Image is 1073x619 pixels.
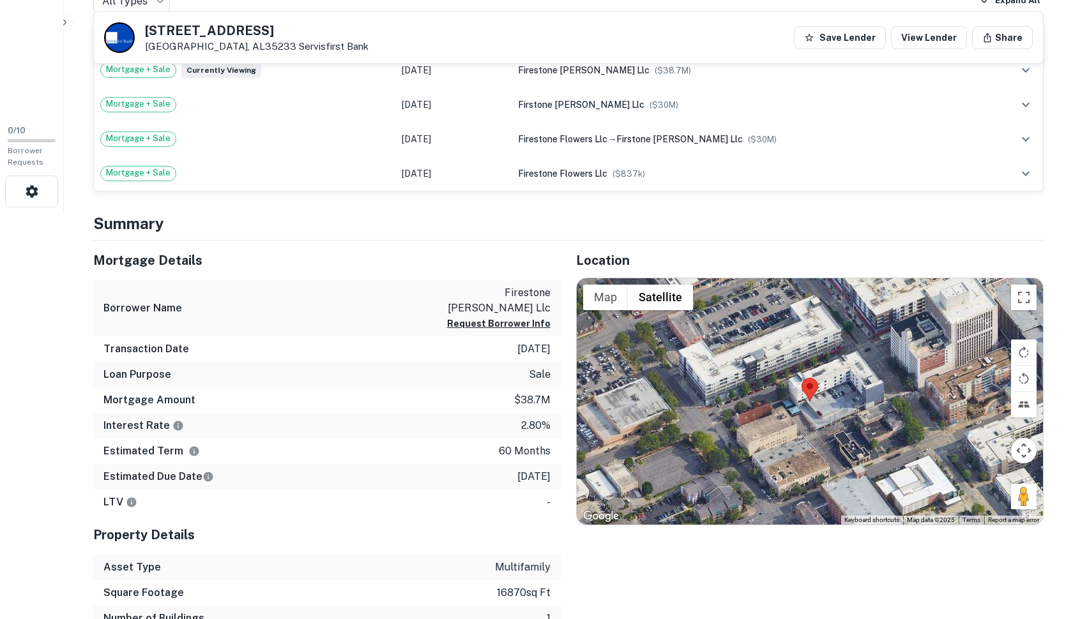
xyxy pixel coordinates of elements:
[8,126,26,135] span: 0 / 10
[517,469,551,484] p: [DATE]
[580,508,622,525] img: Google
[395,53,512,87] td: [DATE]
[447,316,551,331] button: Request Borrower Info
[395,122,512,156] td: [DATE]
[580,508,622,525] a: Open this area in Google Maps (opens a new window)
[514,392,551,408] p: $38.7m
[1015,94,1037,116] button: expand row
[145,24,369,37] h5: [STREET_ADDRESS]
[103,341,189,357] h6: Transaction Date
[1015,59,1037,81] button: expand row
[93,251,561,270] h5: Mortgage Details
[1015,128,1037,150] button: expand row
[547,495,551,510] p: -
[1011,366,1037,391] button: Rotate map counterclockwise
[748,135,777,144] span: ($ 30M )
[576,251,1044,270] h5: Location
[518,168,607,179] span: firestone flowers llc
[891,26,967,49] a: View Lender
[103,560,161,575] h6: Asset Type
[93,212,1044,235] h4: Summary
[794,26,886,49] button: Save Lender
[518,65,650,75] span: firestone [PERSON_NAME] llc
[972,26,1033,49] button: Share
[518,132,977,146] div: →
[1009,517,1073,578] iframe: Chat Widget
[8,146,43,167] span: Borrower Requests
[103,444,200,459] h6: Estimated Term
[1011,392,1037,417] button: Tilt map
[616,134,743,144] span: firstone [PERSON_NAME] llc
[844,516,899,525] button: Keyboard shortcuts
[181,63,261,78] span: Currently viewing
[650,100,678,110] span: ($ 30M )
[103,418,184,433] h6: Interest Rate
[628,285,693,310] button: Show satellite imagery
[93,525,561,544] h5: Property Details
[963,516,980,523] a: Terms (opens in new tab)
[101,132,176,145] span: Mortgage + Sale
[103,469,214,484] h6: Estimated Due Date
[101,63,176,76] span: Mortgage + Sale
[172,420,184,431] svg: The interest rates displayed on the website are for informational purposes only and may be report...
[907,516,955,523] span: Map data ©2025
[103,495,137,510] h6: LTV
[529,367,551,382] p: sale
[655,66,691,75] span: ($ 38.7M )
[1011,484,1037,509] button: Drag Pegman onto the map to open Street View
[1011,339,1037,365] button: Rotate map clockwise
[145,41,369,52] p: [GEOGRAPHIC_DATA], AL35233
[988,516,1039,523] a: Report a map error
[521,418,551,433] p: 2.80%
[1011,438,1037,463] button: Map camera controls
[583,285,628,310] button: Show street map
[103,392,195,408] h6: Mortgage Amount
[499,444,551,459] p: 60 months
[495,560,551,575] p: multifamily
[101,167,176,179] span: Mortgage + Sale
[126,496,137,508] svg: LTVs displayed on the website are for informational purposes only and may be reported incorrectly...
[103,585,184,600] h6: Square Footage
[518,100,644,110] span: firstone [PERSON_NAME] llc
[395,156,512,191] td: [DATE]
[613,169,645,179] span: ($ 837k )
[103,367,171,382] h6: Loan Purpose
[518,134,607,144] span: firestone flowers llc
[517,341,551,357] p: [DATE]
[436,285,551,316] p: firestone [PERSON_NAME] llc
[188,445,200,457] svg: Term is based on a standard schedule for this type of loan.
[299,41,369,52] a: Servisfirst Bank
[1015,163,1037,184] button: expand row
[395,87,512,122] td: [DATE]
[497,585,551,600] p: 16870 sq ft
[202,471,214,482] svg: Estimate is based on a standard schedule for this type of loan.
[101,98,176,110] span: Mortgage + Sale
[1011,285,1037,310] button: Toggle fullscreen view
[103,301,182,316] h6: Borrower Name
